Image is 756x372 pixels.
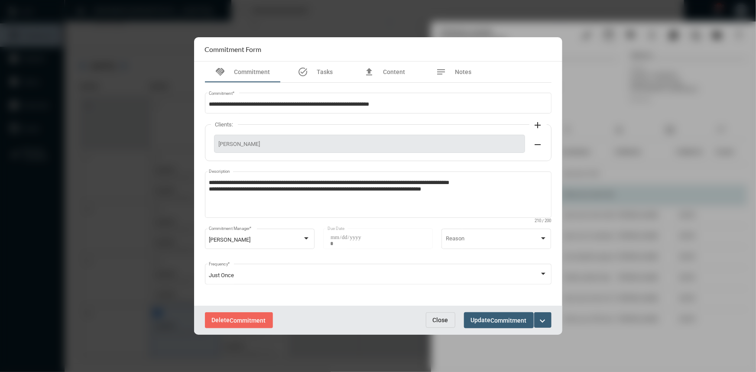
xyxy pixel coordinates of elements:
mat-hint: 210 / 200 [535,219,552,223]
span: Notes [455,68,472,75]
mat-icon: task_alt [298,67,308,77]
mat-icon: file_upload [364,67,374,77]
label: Clients: [211,121,238,128]
span: Close [433,317,448,323]
button: Close [426,312,455,328]
mat-icon: handshake [215,67,226,77]
button: DeleteCommitment [205,312,273,328]
span: Content [383,68,405,75]
button: UpdateCommitment [464,312,534,328]
span: Commitment [491,317,527,324]
span: Tasks [317,68,333,75]
span: Commitment [230,317,266,324]
mat-icon: expand_more [538,316,548,326]
span: [PERSON_NAME] [219,141,520,147]
span: [PERSON_NAME] [209,236,250,243]
mat-icon: notes [436,67,447,77]
span: Update [471,317,527,323]
mat-icon: add [533,120,543,130]
h2: Commitment Form [205,45,262,53]
mat-icon: remove [533,139,543,150]
span: Commitment [234,68,270,75]
span: Delete [212,317,266,323]
span: Just Once [209,272,234,278]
